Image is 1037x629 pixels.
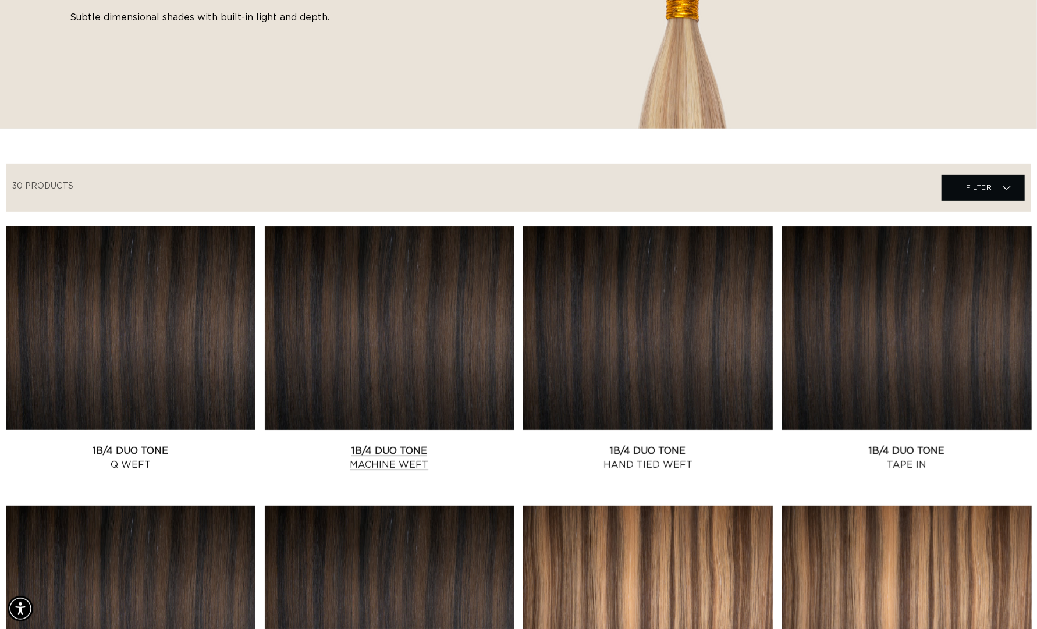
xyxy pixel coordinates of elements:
summary: Filter [942,175,1025,201]
a: 1B/4 Duo Tone Machine Weft [265,444,514,472]
a: 1B/4 Duo Tone Q Weft [6,444,255,472]
a: 1B/4 Duo Tone Hand Tied Weft [523,444,773,472]
span: 30 products [12,182,73,190]
a: 1B/4 Duo Tone Tape In [782,444,1032,472]
span: Filter [966,176,992,198]
p: Subtle dimensional shades with built-in light and depth. [70,10,332,24]
div: Accessibility Menu [8,596,33,621]
iframe: Chat Widget [979,573,1037,629]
